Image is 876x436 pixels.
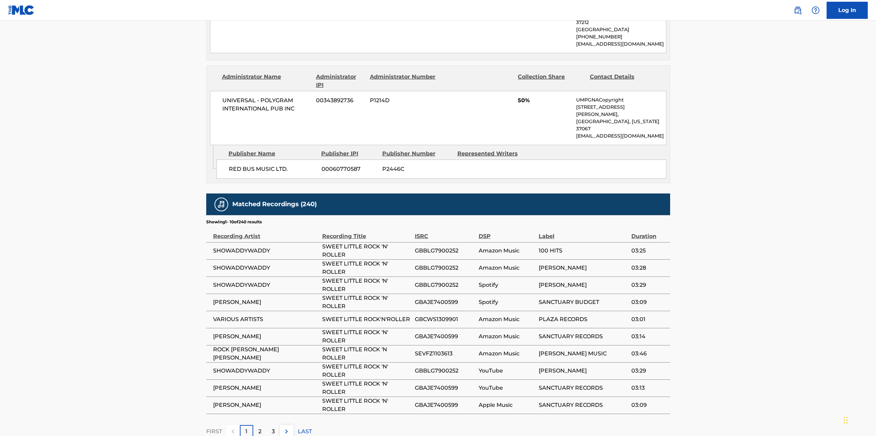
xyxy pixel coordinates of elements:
span: P2446C [382,165,452,173]
span: Spotify [479,298,535,306]
span: SWEET LITTLE ROCK 'N' ROLLER [322,380,411,396]
span: YouTube [479,367,535,375]
p: 1 [245,427,247,436]
span: Amazon Music [479,315,535,323]
span: [PERSON_NAME] [213,298,319,306]
p: UMPGNACopyright [576,96,666,104]
span: 00343892736 [316,96,365,105]
a: Log In [827,2,868,19]
p: [PHONE_NUMBER] [576,33,666,40]
span: SEVFZ1103613 [415,350,475,358]
div: Duration [631,225,667,240]
div: ISRC [415,225,475,240]
div: Publisher Name [229,150,316,158]
p: [GEOGRAPHIC_DATA] [576,26,666,33]
div: Administrator IPI [316,73,365,89]
p: [STREET_ADDRESS][PERSON_NAME], [576,104,666,118]
h5: Matched Recordings (240) [232,200,317,208]
span: GBAJE7400599 [415,298,475,306]
span: 03:13 [631,384,667,392]
div: Drag [844,410,848,431]
span: 00060770587 [322,165,377,173]
div: Administrator Name [222,73,311,89]
span: SWEET LITTLE ROCK 'N' ROLLER [322,294,411,310]
span: ROCK [PERSON_NAME] [PERSON_NAME] [213,345,319,362]
img: Matched Recordings [217,200,225,209]
span: [PERSON_NAME] [539,367,628,375]
span: GBBLG7900252 [415,367,475,375]
span: VARIOUS ARTISTS [213,315,319,323]
div: Contact Details [590,73,656,89]
span: Amazon Music [479,350,535,358]
span: P1214D [370,96,436,105]
span: 03:46 [631,350,667,358]
span: 03:28 [631,264,667,272]
p: 2 [258,427,261,436]
span: 03:09 [631,401,667,409]
span: RED BUS MUSIC LTD. [229,165,316,173]
span: [PERSON_NAME] MUSIC [539,350,628,358]
span: GBCWS1309901 [415,315,475,323]
span: UNIVERSAL - POLYGRAM INTERNATIONAL PUB INC [222,96,311,113]
span: SANCTUARY RECORDS [539,401,628,409]
div: Administrator Number [370,73,436,89]
iframe: Chat Widget [842,403,876,436]
span: SWEET LITTLE ROCK 'N ROLLER [322,345,411,362]
span: SANCTUARY BUDGET [539,298,628,306]
span: [PERSON_NAME] [213,401,319,409]
span: Spotify [479,281,535,289]
img: search [794,6,802,14]
span: GBAJE7400599 [415,332,475,341]
span: PLAZA RECORDS [539,315,628,323]
span: GBBLG7900252 [415,247,475,255]
p: [EMAIL_ADDRESS][DOMAIN_NAME] [576,40,666,48]
div: Collection Share [518,73,584,89]
span: Apple Music [479,401,535,409]
span: [PERSON_NAME] [539,264,628,272]
img: MLC Logo [8,5,35,15]
span: Amazon Music [479,247,535,255]
p: [GEOGRAPHIC_DATA], [US_STATE] 37067 [576,118,666,132]
span: SWEET LITTLE ROCK 'N' ROLLER [322,363,411,379]
span: 03:29 [631,367,667,375]
span: YouTube [479,384,535,392]
span: SHOWADDYWADDY [213,247,319,255]
div: Represented Writers [457,150,527,158]
span: 03:09 [631,298,667,306]
p: FIRST [206,427,222,436]
span: SHOWADDYWADDY [213,264,319,272]
div: Publisher Number [382,150,452,158]
span: SHOWADDYWADDY [213,367,319,375]
p: LAST [298,427,312,436]
span: [PERSON_NAME] [539,281,628,289]
span: SWEET LITTLE ROCK 'N' ROLLER [322,243,411,259]
span: SWEET LITTLE ROCK 'N' ROLLER [322,397,411,413]
div: Label [539,225,628,240]
span: GBBLG7900252 [415,264,475,272]
span: Amazon Music [479,332,535,341]
span: GBAJE7400599 [415,384,475,392]
div: Recording Artist [213,225,319,240]
div: Publisher IPI [321,150,377,158]
span: SWEET LITTLE ROCK 'N' ROLLER [322,260,411,276]
span: GBBLG7900252 [415,281,475,289]
p: 3 [272,427,275,436]
span: SANCTUARY RECORDS [539,332,628,341]
div: Help [809,3,822,17]
span: SWEET LITTLE ROCK 'N' ROLLER [322,328,411,345]
span: 100 HITS [539,247,628,255]
span: [PERSON_NAME] [213,332,319,341]
span: [PERSON_NAME] [213,384,319,392]
span: SANCTUARY RECORDS [539,384,628,392]
p: [EMAIL_ADDRESS][DOMAIN_NAME] [576,132,666,140]
span: SWEET LITTLE ROCK 'N' ROLLER [322,277,411,293]
a: Public Search [791,3,805,17]
span: GBAJE7400599 [415,401,475,409]
img: help [811,6,820,14]
div: Recording Title [322,225,411,240]
span: SWEET LITTLE ROCK'N'ROLLER [322,315,411,323]
p: Showing 1 - 10 of 240 results [206,219,262,225]
span: SHOWADDYWADDY [213,281,319,289]
span: 03:29 [631,281,667,289]
span: Amazon Music [479,264,535,272]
